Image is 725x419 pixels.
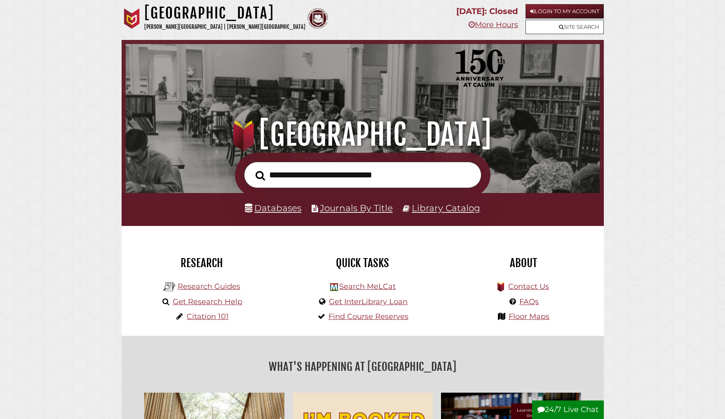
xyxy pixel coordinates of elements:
img: Calvin Theological Seminary [307,8,328,29]
a: Get Research Help [173,297,242,306]
a: FAQs [519,297,539,306]
a: Citation 101 [187,312,229,321]
a: Library Catalog [412,203,480,213]
a: Site Search [526,20,604,34]
a: Floor Maps [509,312,549,321]
img: Calvin University [122,8,142,29]
p: [DATE]: Closed [456,4,518,19]
a: Find Course Reserves [328,312,408,321]
i: Search [256,170,265,181]
a: Get InterLibrary Loan [329,297,408,306]
a: Search MeLCat [339,282,396,291]
img: Hekman Library Logo [163,281,176,293]
h2: Research [128,256,276,270]
a: Research Guides [178,282,240,291]
a: Databases [245,203,301,213]
h1: [GEOGRAPHIC_DATA] [136,116,589,153]
h2: What's Happening at [GEOGRAPHIC_DATA] [128,357,598,376]
a: More Hours [469,20,518,29]
a: Contact Us [508,282,549,291]
a: Login to My Account [526,4,604,19]
button: Search [251,168,269,183]
h2: Quick Tasks [289,256,437,270]
p: [PERSON_NAME][GEOGRAPHIC_DATA] | [PERSON_NAME][GEOGRAPHIC_DATA] [144,22,305,32]
a: Journals By Title [320,203,393,213]
h1: [GEOGRAPHIC_DATA] [144,4,305,22]
h2: About [449,256,598,270]
img: Hekman Library Logo [330,283,338,291]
